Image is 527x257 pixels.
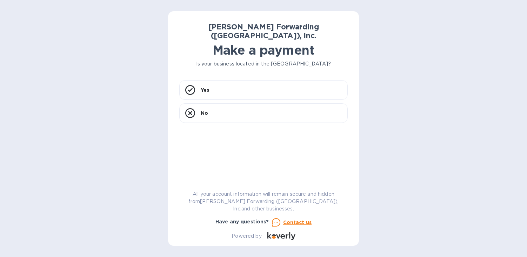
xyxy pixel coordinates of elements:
p: All your account information will remain secure and hidden from [PERSON_NAME] Forwarding ([GEOGRA... [179,190,348,213]
p: Powered by [232,232,261,240]
b: [PERSON_NAME] Forwarding ([GEOGRAPHIC_DATA]), Inc. [208,22,319,40]
p: No [201,110,208,117]
h1: Make a payment [179,43,348,57]
b: Have any questions? [215,219,269,224]
p: Yes [201,86,209,93]
u: Contact us [283,220,312,225]
p: Is your business located in the [GEOGRAPHIC_DATA]? [179,60,348,68]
